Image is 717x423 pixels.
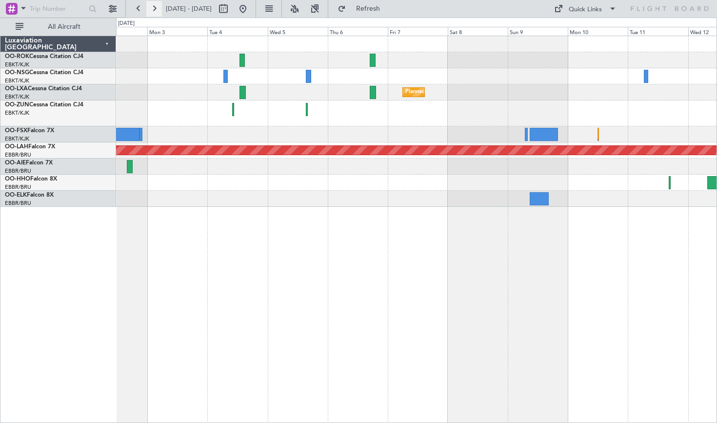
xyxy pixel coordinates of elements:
[5,86,82,92] a: OO-LXACessna Citation CJ4
[5,102,29,108] span: OO-ZUN
[207,27,267,36] div: Tue 4
[5,176,30,182] span: OO-HHO
[147,27,207,36] div: Mon 3
[5,151,31,159] a: EBBR/BRU
[5,176,57,182] a: OO-HHOFalcon 8X
[268,27,328,36] div: Wed 5
[11,19,106,35] button: All Aircraft
[628,27,688,36] div: Tue 11
[5,144,55,150] a: OO-LAHFalcon 7X
[5,183,31,191] a: EBBR/BRU
[568,27,628,36] div: Mon 10
[166,4,212,13] span: [DATE] - [DATE]
[30,1,86,16] input: Trip Number
[5,192,54,198] a: OO-ELKFalcon 8X
[5,160,26,166] span: OO-AIE
[5,109,29,117] a: EBKT/KJK
[118,20,135,28] div: [DATE]
[5,102,83,108] a: OO-ZUNCessna Citation CJ4
[549,1,621,17] button: Quick Links
[5,93,29,101] a: EBKT/KJK
[333,1,392,17] button: Refresh
[5,167,31,175] a: EBBR/BRU
[5,54,29,60] span: OO-ROK
[5,160,53,166] a: OO-AIEFalcon 7X
[5,200,31,207] a: EBBR/BRU
[5,70,29,76] span: OO-NSG
[448,27,508,36] div: Sat 8
[5,61,29,68] a: EBKT/KJK
[508,27,568,36] div: Sun 9
[87,27,147,36] div: Sun 2
[5,135,29,142] a: EBKT/KJK
[5,144,28,150] span: OO-LAH
[5,70,83,76] a: OO-NSGCessna Citation CJ4
[5,128,54,134] a: OO-FSXFalcon 7X
[569,5,602,15] div: Quick Links
[5,86,28,92] span: OO-LXA
[5,192,27,198] span: OO-ELK
[388,27,448,36] div: Fri 7
[405,85,519,100] div: Planned Maint Kortrijk-[GEOGRAPHIC_DATA]
[328,27,388,36] div: Thu 6
[5,77,29,84] a: EBKT/KJK
[25,23,103,30] span: All Aircraft
[5,54,83,60] a: OO-ROKCessna Citation CJ4
[5,128,27,134] span: OO-FSX
[348,5,389,12] span: Refresh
